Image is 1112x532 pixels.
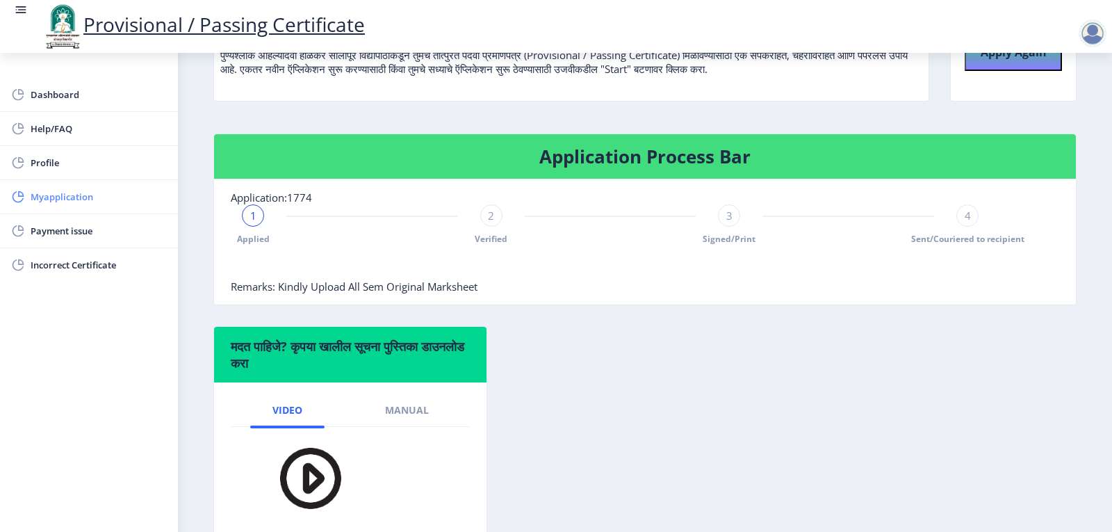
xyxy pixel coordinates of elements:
[965,36,1062,71] button: Apply Again
[488,209,494,223] span: 2
[231,338,470,371] h6: मदत पाहिजे? कृपया खालील सूचना पुस्तिका डाउनलोड करा
[31,154,167,171] span: Profile
[250,394,325,427] a: Video
[272,405,302,416] span: Video
[31,86,167,103] span: Dashboard
[237,233,270,245] span: Applied
[31,257,167,273] span: Incorrect Certificate
[231,191,312,204] span: Application:1774
[31,188,167,205] span: Myapplication
[42,3,83,50] img: logo
[726,209,733,223] span: 3
[231,280,477,293] span: Remarks: Kindly Upload All Sem Original Marksheet
[253,438,350,518] img: PLAY.png
[385,405,429,416] span: Manual
[31,223,167,239] span: Payment issue
[31,120,167,137] span: Help/FAQ
[231,145,1059,168] h4: Application Process Bar
[363,394,451,427] a: Manual
[911,233,1024,245] span: Sent/Couriered to recipient
[703,233,755,245] span: Signed/Print
[965,209,971,223] span: 4
[475,233,507,245] span: Verified
[250,209,256,223] span: 1
[42,11,365,38] a: Provisional / Passing Certificate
